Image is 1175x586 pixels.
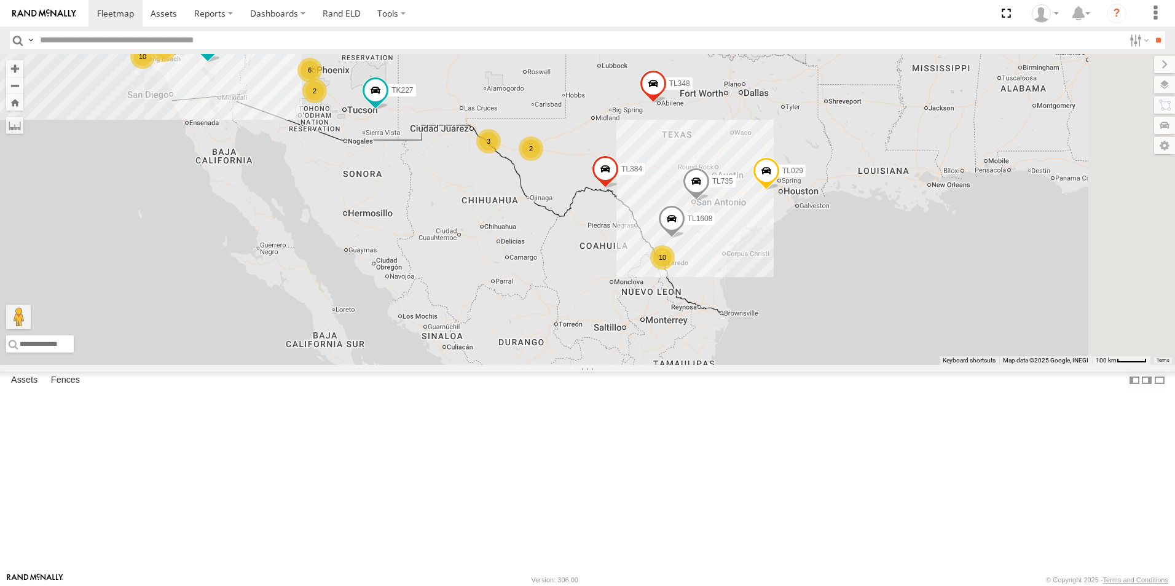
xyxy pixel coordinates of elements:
label: Dock Summary Table to the Right [1141,372,1153,389]
span: TL348 [669,79,690,88]
label: Fences [45,372,86,389]
div: 2 [519,136,543,161]
div: 2 [302,79,327,103]
button: Drag Pegman onto the map to open Street View [6,305,31,329]
a: Terms and Conditions [1103,576,1168,584]
span: TK227 [391,87,413,95]
button: Keyboard shortcuts [943,356,996,365]
div: © Copyright 2025 - [1046,576,1168,584]
div: Version: 306.00 [532,576,578,584]
div: 10 [130,44,155,69]
label: Hide Summary Table [1153,372,1166,389]
div: 10 [650,245,675,270]
button: Zoom out [6,77,23,94]
label: Assets [5,372,44,389]
div: 6 [297,58,322,82]
label: Measure [6,117,23,134]
label: Dock Summary Table to the Left [1128,372,1141,389]
span: TL384 [621,165,642,174]
div: 3 [476,129,501,154]
span: 100 km [1096,357,1117,364]
i: ? [1107,4,1126,23]
a: Visit our Website [7,574,63,586]
a: Terms (opens in new tab) [1157,358,1169,363]
label: Search Filter Options [1125,31,1151,49]
div: Daniel Del Muro [1028,4,1063,23]
span: TL1608 [688,214,713,223]
span: Map data ©2025 Google, INEGI [1003,357,1088,364]
button: Map Scale: 100 km per 45 pixels [1092,356,1150,365]
span: TL029 [782,167,803,176]
label: Map Settings [1154,137,1175,154]
span: TL735 [712,177,733,186]
label: Search Query [26,31,36,49]
button: Zoom Home [6,94,23,111]
img: rand-logo.svg [12,9,76,18]
button: Zoom in [6,60,23,77]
